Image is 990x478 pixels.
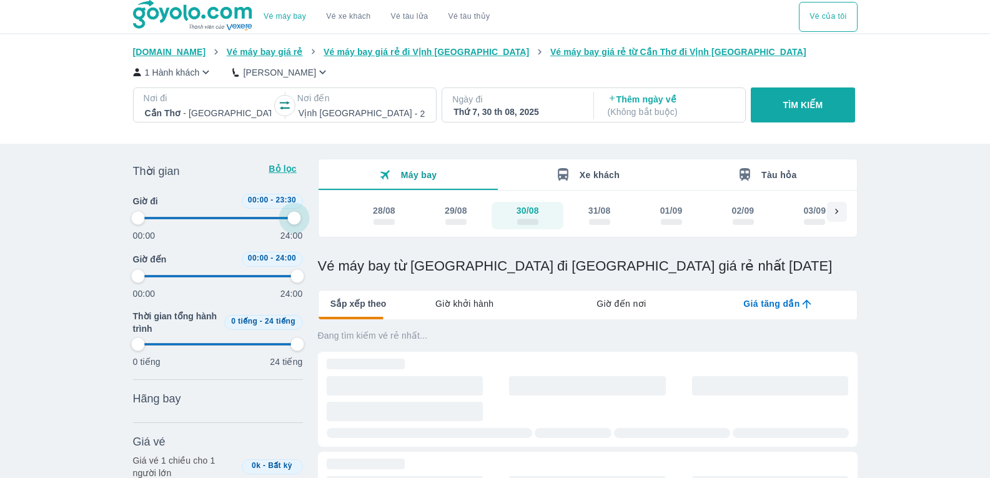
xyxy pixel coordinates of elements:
p: Đang tìm kiếm vé rẻ nhất... [318,329,858,342]
div: Thứ 7, 30 th 08, 2025 [453,106,580,118]
span: 00:00 [248,254,269,262]
h1: Vé máy bay từ [GEOGRAPHIC_DATA] đi [GEOGRAPHIC_DATA] giá rẻ nhất [DATE] [318,257,858,275]
span: 0k [252,461,260,470]
p: 24:00 [280,229,303,242]
button: [PERSON_NAME] [232,66,329,79]
p: 24:00 [280,287,303,300]
span: Hãng bay [133,391,181,406]
p: 00:00 [133,229,156,242]
p: 24 tiếng [270,356,302,368]
p: ( Không bắt buộc ) [608,106,734,118]
span: [DOMAIN_NAME] [133,47,206,57]
span: - [270,254,273,262]
span: - [263,461,265,470]
div: 01/09 [660,204,683,217]
a: Vé tàu lửa [381,2,438,32]
span: Giờ khởi hành [435,297,493,310]
span: Vé máy bay giá rẻ đi Vịnh [GEOGRAPHIC_DATA] [324,47,529,57]
span: Thời gian [133,164,180,179]
span: Vé máy bay giá rẻ [227,47,303,57]
div: 02/09 [732,204,755,217]
p: Bỏ lọc [268,162,298,175]
span: Tàu hỏa [761,170,797,180]
span: Máy bay [401,170,437,180]
p: Nơi đến [297,92,426,104]
p: 1 Hành khách [145,66,200,79]
a: Vé máy bay [264,12,306,21]
span: 23:30 [275,196,296,204]
p: 0 tiếng [133,356,161,368]
div: choose transportation mode [254,2,500,32]
span: Bất kỳ [268,461,292,470]
div: choose transportation mode [799,2,857,32]
div: 30/08 [517,204,539,217]
p: Thêm ngày về [608,93,734,118]
span: 0 tiếng [231,317,257,326]
span: 00:00 [248,196,269,204]
p: 00:00 [133,287,156,300]
button: Vé tàu thủy [438,2,500,32]
span: Giờ đến nơi [596,297,646,310]
button: Bỏ lọc [263,159,303,179]
span: Giờ đi [133,195,158,207]
span: 24 tiếng [265,317,295,326]
span: 24:00 [275,254,296,262]
p: Ngày đi [452,93,581,106]
p: TÌM KIẾM [783,99,823,111]
span: Vé máy bay giá rẻ từ Cần Thơ đi Vịnh [GEOGRAPHIC_DATA] [550,47,806,57]
span: - [270,196,273,204]
button: TÌM KIẾM [751,87,855,122]
nav: breadcrumb [133,46,858,58]
span: Giá vé [133,434,166,449]
div: 28/08 [373,204,395,217]
button: 1 Hành khách [133,66,213,79]
span: Giá tăng dần [743,297,799,310]
span: Sắp xếp theo [330,297,387,310]
a: Vé xe khách [326,12,370,21]
div: 29/08 [445,204,467,217]
p: Nơi đi [144,92,272,104]
div: scrollable day and price [349,202,827,229]
div: 03/09 [803,204,826,217]
div: lab API tabs example [386,291,856,317]
span: - [260,317,262,326]
p: [PERSON_NAME] [243,66,316,79]
span: Xe khách [580,170,620,180]
div: 31/08 [588,204,611,217]
span: Thời gian tổng hành trình [133,310,219,335]
span: Giờ đến [133,253,167,266]
button: Vé của tôi [799,2,857,32]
